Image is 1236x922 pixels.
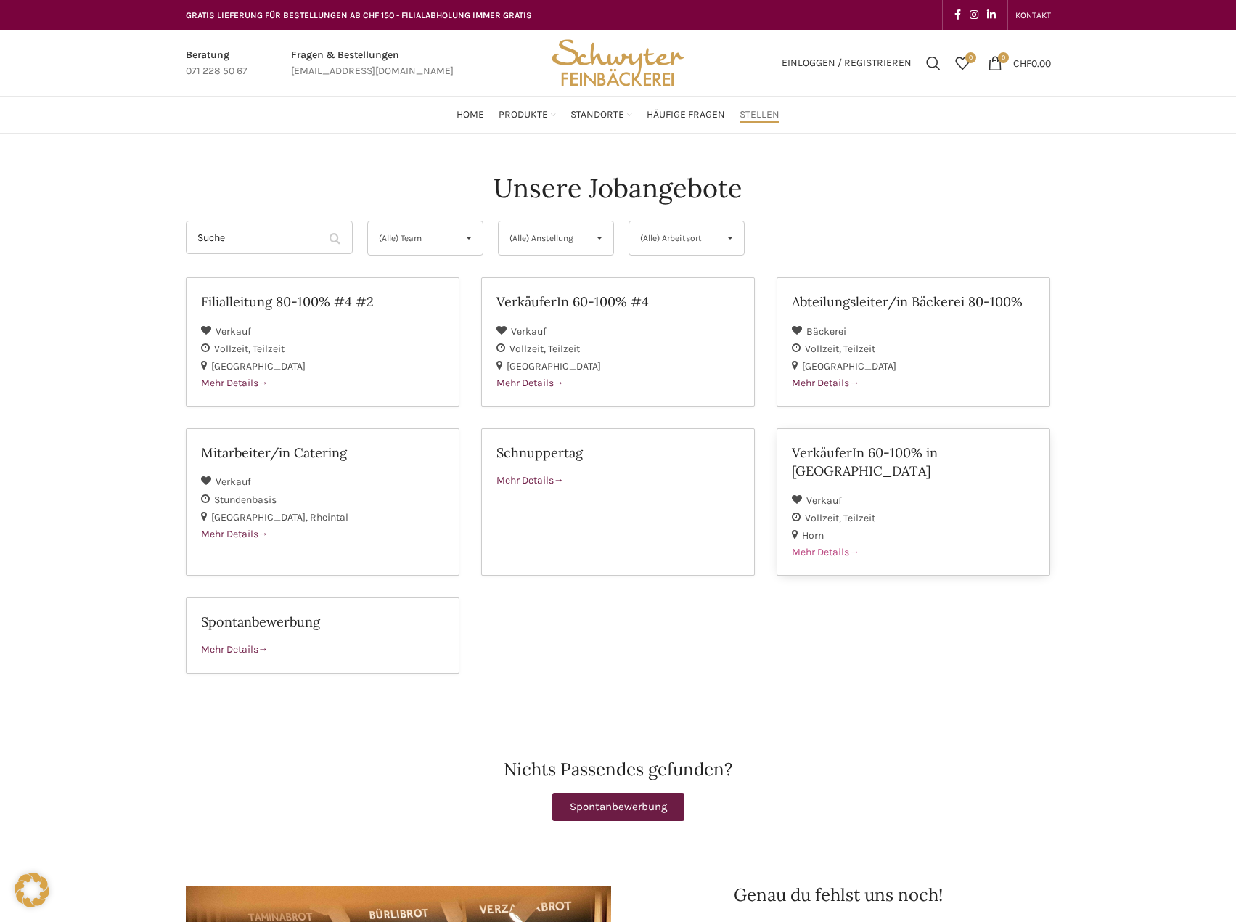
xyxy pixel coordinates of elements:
[965,5,983,25] a: Instagram social link
[1015,1,1051,30] a: KONTAKT
[379,221,448,255] span: (Alle) Team
[950,5,965,25] a: Facebook social link
[843,512,875,524] span: Teilzeit
[211,360,306,372] span: [GEOGRAPHIC_DATA]
[186,221,353,254] input: Suche
[570,108,624,122] span: Standorte
[499,100,556,129] a: Produkte
[547,30,689,96] img: Bäckerei Schwyter
[201,293,444,311] h2: Filialleitung 80-100% #4 #2
[496,444,740,462] h2: Schnuppertag
[201,613,444,631] h2: Spontanbewerbung
[509,221,578,255] span: (Alle) Anstellung
[496,474,564,486] span: Mehr Details
[186,277,459,407] a: Filialleitung 80-100% #4 #2 Verkauf Vollzeit Teilzeit [GEOGRAPHIC_DATA] Mehr Details
[774,49,919,78] a: Einloggen / Registrieren
[253,343,285,355] span: Teilzeit
[805,512,843,524] span: Vollzeit
[548,343,580,355] span: Teilzeit
[455,221,483,255] span: ▾
[511,325,547,338] span: Verkauf
[647,100,725,129] a: Häufige Fragen
[981,49,1058,78] a: 0 CHF0.00
[998,52,1009,63] span: 0
[948,49,977,78] a: 0
[1015,10,1051,20] span: KONTAKT
[211,511,310,523] span: [GEOGRAPHIC_DATA]
[496,293,740,311] h2: VerkäuferIn 60-100% #4
[310,511,348,523] span: Rheintal
[948,49,977,78] div: Meine Wunschliste
[777,277,1050,407] a: Abteilungsleiter/in Bäckerei 80-100% Bäckerei Vollzeit Teilzeit [GEOGRAPHIC_DATA] Mehr Details
[792,444,1035,480] h2: VerkäuferIn 60-100% in [GEOGRAPHIC_DATA]
[547,56,689,68] a: Site logo
[201,444,444,462] h2: Mitarbeiter/in Catering
[586,221,613,255] span: ▾
[1013,57,1051,69] bdi: 0.00
[647,108,725,122] span: Häufige Fragen
[481,277,755,407] a: VerkäuferIn 60-100% #4 Verkauf Vollzeit Teilzeit [GEOGRAPHIC_DATA] Mehr Details
[626,886,1051,904] h2: Genau du fehlst uns noch!
[740,100,779,129] a: Stellen
[201,643,269,656] span: Mehr Details
[499,108,548,122] span: Produkte
[186,597,459,674] a: Spontanbewerbung Mehr Details
[216,325,251,338] span: Verkauf
[806,494,842,507] span: Verkauf
[481,428,755,576] a: Schnuppertag Mehr Details
[802,529,824,542] span: Horn
[216,476,251,488] span: Verkauf
[291,47,454,80] a: Infobox link
[843,343,875,355] span: Teilzeit
[507,360,601,372] span: [GEOGRAPHIC_DATA]
[201,528,269,540] span: Mehr Details
[792,377,859,389] span: Mehr Details
[640,221,709,255] span: (Alle) Arbeitsort
[457,108,484,122] span: Home
[186,428,459,576] a: Mitarbeiter/in Catering Verkauf Stundenbasis [GEOGRAPHIC_DATA] Rheintal Mehr Details
[186,47,247,80] a: Infobox link
[457,100,484,129] a: Home
[179,100,1058,129] div: Main navigation
[740,108,779,122] span: Stellen
[214,343,253,355] span: Vollzeit
[1008,1,1058,30] div: Secondary navigation
[570,801,667,812] span: Spontanbewerbung
[509,343,548,355] span: Vollzeit
[186,761,1051,778] h2: Nichts Passendes gefunden?
[552,793,684,821] a: Spontanbewerbung
[965,52,976,63] span: 0
[494,170,742,206] h4: Unsere Jobangebote
[214,494,277,506] span: Stundenbasis
[716,221,744,255] span: ▾
[919,49,948,78] a: Suchen
[983,5,1000,25] a: Linkedin social link
[782,58,912,68] span: Einloggen / Registrieren
[186,10,532,20] span: GRATIS LIEFERUNG FÜR BESTELLUNGEN AB CHF 150 - FILIALABHOLUNG IMMER GRATIS
[802,360,896,372] span: [GEOGRAPHIC_DATA]
[1013,57,1031,69] span: CHF
[806,325,846,338] span: Bäckerei
[792,546,859,558] span: Mehr Details
[201,377,269,389] span: Mehr Details
[777,428,1050,576] a: VerkäuferIn 60-100% in [GEOGRAPHIC_DATA] Verkauf Vollzeit Teilzeit Horn Mehr Details
[570,100,632,129] a: Standorte
[496,377,564,389] span: Mehr Details
[805,343,843,355] span: Vollzeit
[792,293,1035,311] h2: Abteilungsleiter/in Bäckerei 80-100%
